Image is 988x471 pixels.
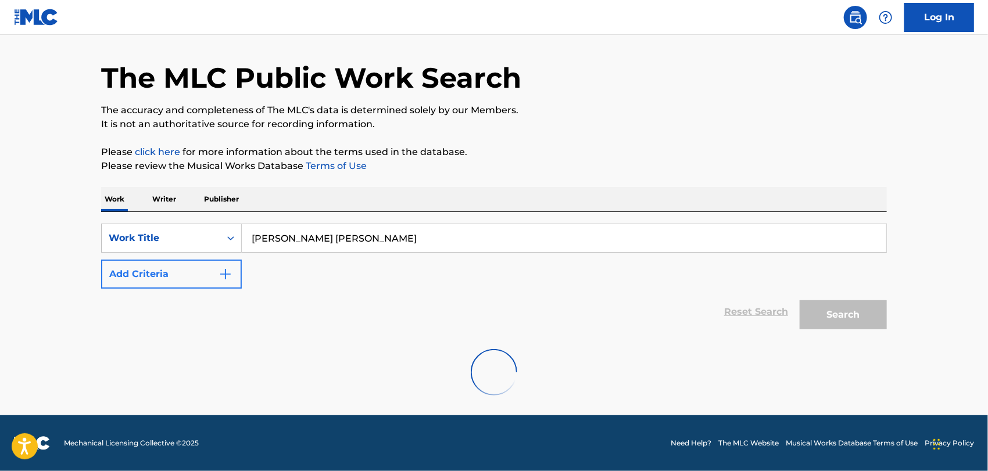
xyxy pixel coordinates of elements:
[874,6,897,29] div: Help
[109,231,213,245] div: Work Title
[844,6,867,29] a: Public Search
[14,9,59,26] img: MLC Logo
[303,160,367,171] a: Terms of Use
[101,187,128,211] p: Work
[718,438,779,448] a: The MLC Website
[64,438,199,448] span: Mechanical Licensing Collective © 2025
[101,260,242,289] button: Add Criteria
[101,159,887,173] p: Please review the Musical Works Database
[135,146,180,157] a: click here
[14,436,50,450] img: logo
[933,427,940,462] div: Drag
[930,415,988,471] iframe: Chat Widget
[849,10,862,24] img: search
[879,10,893,24] img: help
[101,117,887,131] p: It is not an authoritative source for recording information.
[201,187,242,211] p: Publisher
[101,145,887,159] p: Please for more information about the terms used in the database.
[219,267,232,281] img: 9d2ae6d4665cec9f34b9.svg
[925,438,974,448] a: Privacy Policy
[471,349,517,396] img: preloader
[904,3,974,32] a: Log In
[101,103,887,117] p: The accuracy and completeness of The MLC's data is determined solely by our Members.
[671,438,711,448] a: Need Help?
[101,60,521,95] h1: The MLC Public Work Search
[101,224,887,335] form: Search Form
[149,187,180,211] p: Writer
[786,438,918,448] a: Musical Works Database Terms of Use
